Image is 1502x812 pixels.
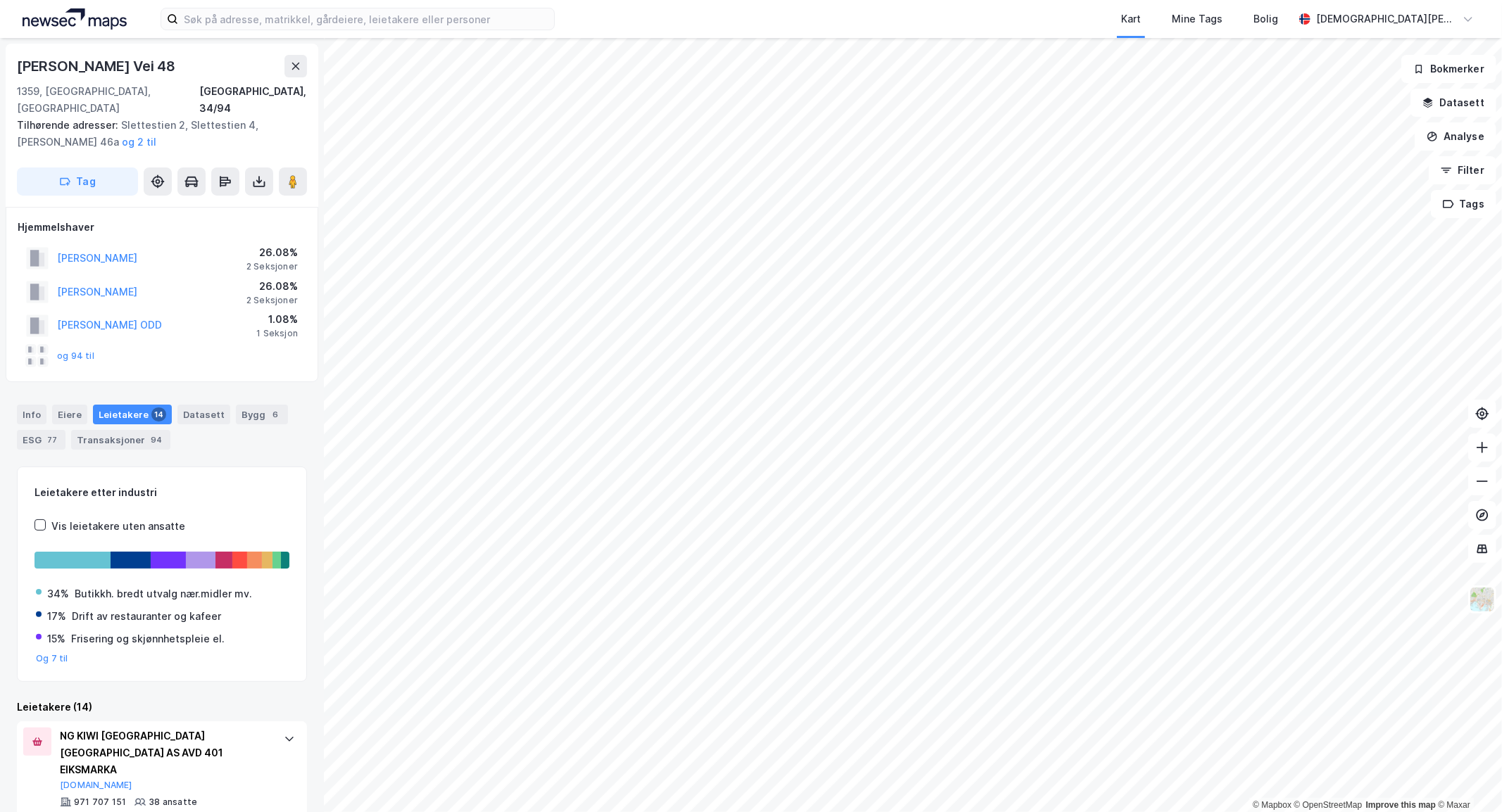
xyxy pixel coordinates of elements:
[75,585,252,602] div: Butikkh. bredt utvalg nær.midler mv.
[47,585,69,602] div: 34%
[246,244,298,261] div: 26.08%
[1294,800,1363,810] a: OpenStreetMap
[1401,55,1496,83] button: Bokmerker
[1429,156,1496,184] button: Filter
[17,167,138,196] button: Tag
[1253,800,1291,810] a: Mapbox
[149,797,197,808] div: 38 ansatte
[1432,744,1502,812] div: Kontrollprogram for chat
[1469,586,1496,613] img: Z
[256,311,298,328] div: 1.08%
[178,8,554,30] input: Søk på adresse, matrikkel, gårdeiere, leietakere eller personer
[35,484,289,501] div: Leietakere etter industri
[17,405,46,424] div: Info
[1432,744,1502,812] iframe: Chat Widget
[17,699,307,716] div: Leietakere (14)
[52,405,87,424] div: Eiere
[1121,11,1141,27] div: Kart
[93,405,172,424] div: Leietakere
[268,407,282,421] div: 6
[72,608,221,625] div: Drift av restauranter og kafeer
[17,119,121,131] span: Tilhørende adresser:
[23,8,127,30] img: logo.a4113a55bc3d86da70a041830d287a7e.svg
[17,117,296,151] div: Slettestien 2, Slettestien 4, [PERSON_NAME] 46a
[1366,800,1436,810] a: Improve this map
[60,728,270,778] div: NG KIWI [GEOGRAPHIC_DATA] [GEOGRAPHIC_DATA] AS AVD 401 EIKSMARKA
[177,405,230,424] div: Datasett
[148,433,165,447] div: 94
[1172,11,1222,27] div: Mine Tags
[60,780,132,791] button: [DOMAIN_NAME]
[199,83,307,117] div: [GEOGRAPHIC_DATA], 34/94
[74,797,126,808] div: 971 707 151
[44,433,60,447] div: 77
[1410,89,1496,117] button: Datasett
[246,278,298,295] div: 26.08%
[71,430,170,450] div: Transaksjoner
[47,630,65,647] div: 15%
[1431,190,1496,218] button: Tags
[236,405,288,424] div: Bygg
[71,630,225,647] div: Frisering og skjønnhetspleie el.
[256,328,298,339] div: 1 Seksjon
[47,608,66,625] div: 17%
[18,219,306,236] div: Hjemmelshaver
[1415,122,1496,151] button: Analyse
[151,407,166,421] div: 14
[1316,11,1457,27] div: [DEMOGRAPHIC_DATA][PERSON_NAME]
[1253,11,1278,27] div: Bolig
[51,518,185,535] div: Vis leietakere uten ansatte
[36,653,68,664] button: Og 7 til
[246,261,298,272] div: 2 Seksjoner
[246,295,298,306] div: 2 Seksjoner
[17,83,199,117] div: 1359, [GEOGRAPHIC_DATA], [GEOGRAPHIC_DATA]
[17,55,178,77] div: [PERSON_NAME] Vei 48
[17,430,65,450] div: ESG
